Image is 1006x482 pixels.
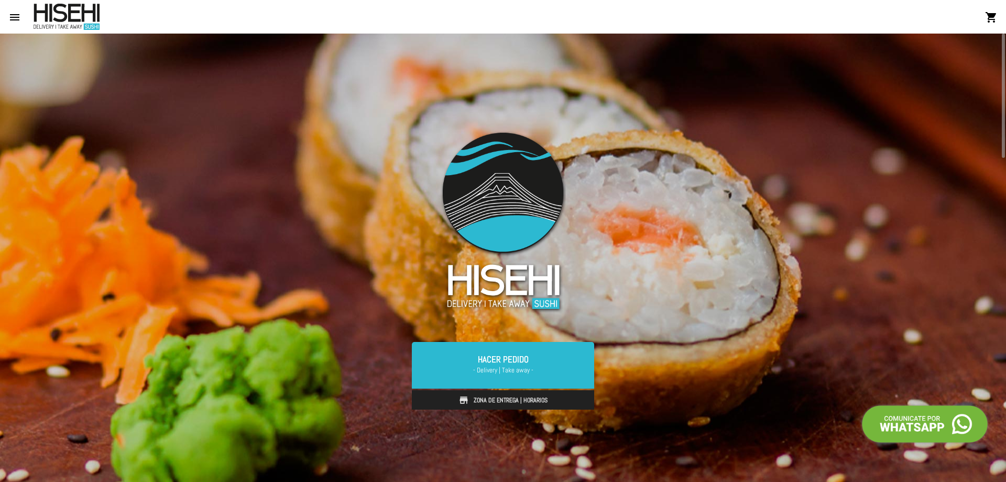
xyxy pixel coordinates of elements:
img: call-whatsapp.png [859,403,990,445]
a: Hacer Pedido [412,342,594,388]
mat-icon: shopping_cart [985,11,998,24]
mat-icon: menu [8,11,21,24]
img: store.svg [458,395,469,405]
span: - Delivery | Take away - [424,365,582,376]
a: Zona de Entrega | Horarios [412,390,594,410]
img: logo-slider3.png [432,121,574,322]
